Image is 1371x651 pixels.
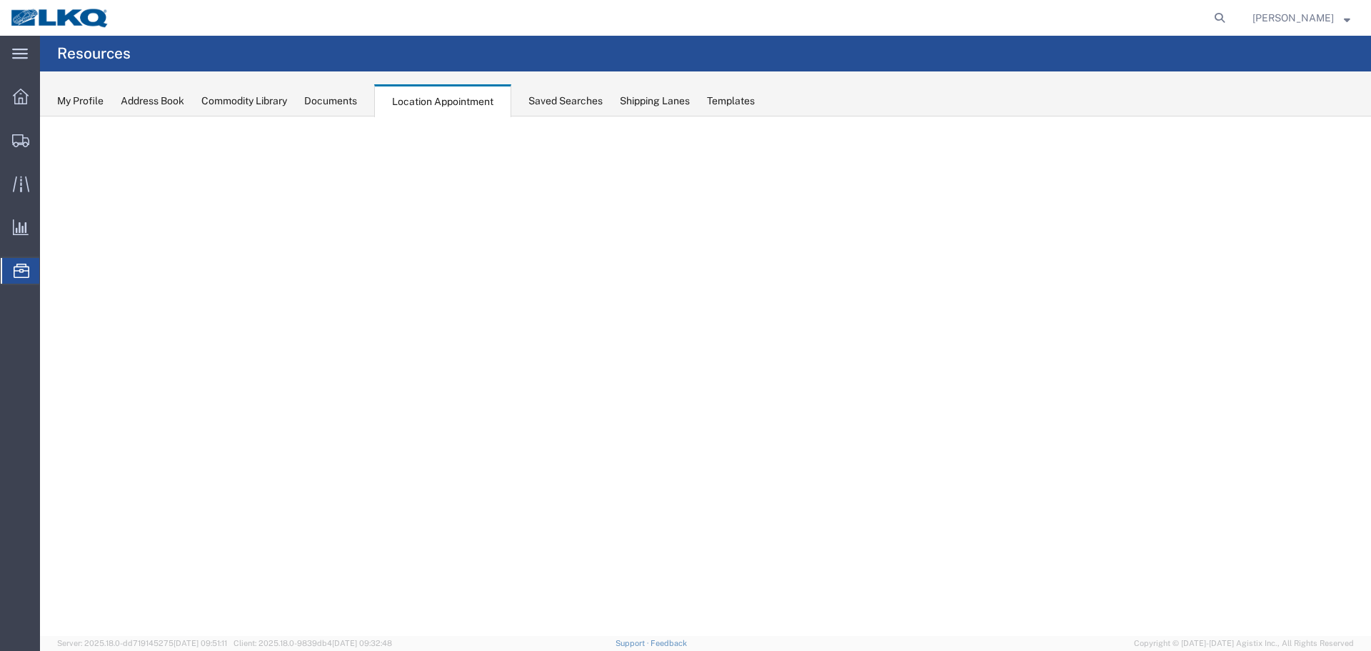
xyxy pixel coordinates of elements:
span: Oscar Davila [1252,10,1334,26]
div: Templates [707,94,755,109]
div: Address Book [121,94,184,109]
div: Location Appointment [374,84,511,117]
iframe: FS Legacy Container [40,116,1371,636]
span: Client: 2025.18.0-9839db4 [233,639,392,647]
div: My Profile [57,94,104,109]
button: [PERSON_NAME] [1252,9,1351,26]
div: Saved Searches [528,94,603,109]
span: [DATE] 09:51:11 [174,639,227,647]
img: logo [10,7,110,29]
div: Documents [304,94,357,109]
span: Copyright © [DATE]-[DATE] Agistix Inc., All Rights Reserved [1134,637,1354,650]
h4: Resources [57,36,131,71]
a: Feedback [651,639,687,647]
span: Server: 2025.18.0-dd719145275 [57,639,227,647]
span: [DATE] 09:32:48 [332,639,392,647]
a: Support [616,639,651,647]
div: Commodity Library [201,94,287,109]
div: Shipping Lanes [620,94,690,109]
